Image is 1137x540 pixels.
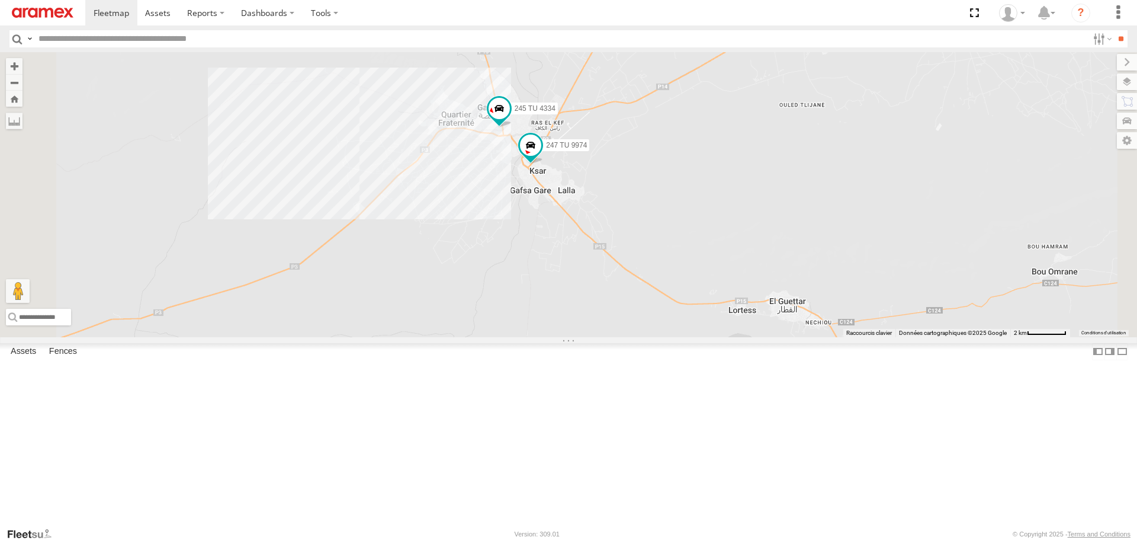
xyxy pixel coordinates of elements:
[6,113,23,129] label: Measure
[846,329,892,337] button: Raccourcis clavier
[995,4,1029,22] div: Youssef Smat
[7,528,61,540] a: Visit our Website
[546,141,587,149] span: 247 TU 9974
[1010,329,1070,337] button: Échelle de la carte : 2 km pour 63 pixels
[1117,132,1137,149] label: Map Settings
[6,74,23,91] button: Zoom out
[1116,343,1128,360] label: Hide Summary Table
[12,8,73,18] img: aramex-logo.svg
[6,91,23,107] button: Zoom Home
[5,344,42,360] label: Assets
[515,104,555,113] span: 245 TU 4334
[515,531,560,538] div: Version: 309.01
[1013,531,1130,538] div: © Copyright 2025 -
[25,30,34,47] label: Search Query
[899,330,1007,336] span: Données cartographiques ©2025 Google
[6,279,30,303] button: Faites glisser Pegman sur la carte pour ouvrir Street View
[1071,4,1090,23] i: ?
[1014,330,1027,336] span: 2 km
[1092,343,1104,360] label: Dock Summary Table to the Left
[1068,531,1130,538] a: Terms and Conditions
[1081,330,1126,335] a: Conditions d'utilisation (s'ouvre dans un nouvel onglet)
[1104,343,1116,360] label: Dock Summary Table to the Right
[43,344,83,360] label: Fences
[6,58,23,74] button: Zoom in
[1088,30,1114,47] label: Search Filter Options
